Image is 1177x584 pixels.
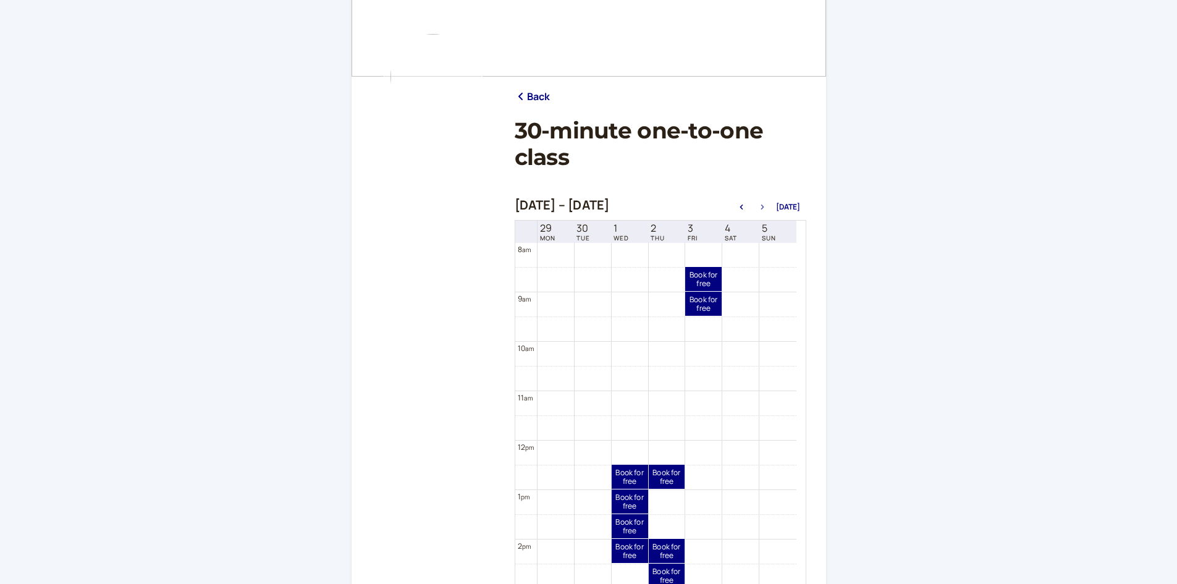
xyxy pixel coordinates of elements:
[521,493,529,501] span: pm
[648,221,667,243] a: October 2, 2025
[762,222,776,234] span: 5
[614,222,629,234] span: 1
[518,293,531,305] div: 9
[518,243,531,255] div: 8
[522,542,531,551] span: pm
[515,117,806,171] h1: 30-minute one-to-one class
[576,234,590,242] span: TUE
[576,222,590,234] span: 30
[759,221,778,243] a: October 5, 2025
[688,234,698,242] span: FRI
[614,234,629,242] span: WED
[725,234,737,242] span: SAT
[722,221,740,243] a: October 4, 2025
[776,203,800,211] button: [DATE]
[574,221,593,243] a: September 30, 2025
[611,221,631,243] a: October 1, 2025
[651,222,665,234] span: 2
[685,221,700,243] a: October 3, 2025
[518,392,533,404] div: 11
[762,234,776,242] span: SUN
[538,221,558,243] a: September 29, 2025
[612,468,648,486] span: Book for free
[518,540,531,552] div: 2
[522,245,531,254] span: am
[725,222,737,234] span: 4
[525,443,534,452] span: pm
[649,543,685,561] span: Book for free
[685,295,722,313] span: Book for free
[651,234,665,242] span: THU
[524,394,533,402] span: am
[515,89,551,105] a: Back
[649,468,685,486] span: Book for free
[518,342,534,354] div: 10
[612,518,648,536] span: Book for free
[518,441,534,453] div: 12
[518,491,530,502] div: 1
[540,222,555,234] span: 29
[612,493,648,511] span: Book for free
[515,198,610,213] h2: [DATE] – [DATE]
[525,344,534,353] span: am
[522,295,531,303] span: am
[685,271,722,289] span: Book for free
[688,222,698,234] span: 3
[612,543,648,561] span: Book for free
[540,234,555,242] span: MON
